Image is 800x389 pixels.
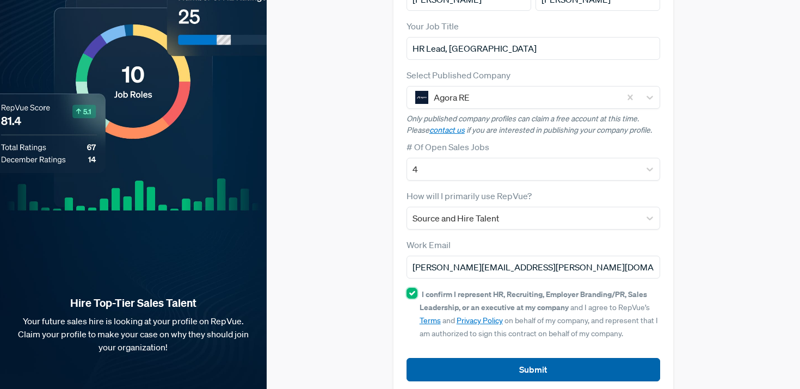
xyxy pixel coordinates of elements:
label: How will I primarily use RepVue? [407,189,532,202]
p: Only published company profiles can claim a free account at this time. Please if you are interest... [407,113,661,136]
label: Your Job Title [407,20,459,33]
p: Your future sales hire is looking at your profile on RepVue. Claim your profile to make your case... [17,314,249,354]
label: Work Email [407,238,451,251]
label: # Of Open Sales Jobs [407,140,489,153]
img: Agora RE [415,91,428,104]
a: Terms [420,316,441,325]
a: contact us [429,125,465,135]
a: Privacy Policy [457,316,503,325]
span: and I agree to RepVue’s and on behalf of my company, and represent that I am authorized to sign t... [420,289,658,338]
strong: I confirm I represent HR, Recruiting, Employer Branding/PR, Sales Leadership, or an executive at ... [420,289,647,312]
button: Submit [407,358,661,381]
input: Title [407,37,661,60]
input: Email [407,256,661,279]
label: Select Published Company [407,69,510,82]
strong: Hire Top-Tier Sales Talent [17,296,249,310]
